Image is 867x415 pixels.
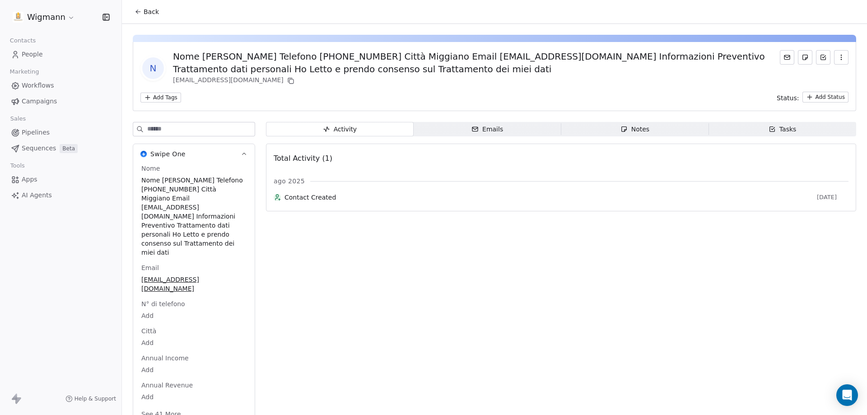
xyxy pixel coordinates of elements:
span: Tools [6,159,28,173]
span: Back [144,7,159,16]
span: Sequences [22,144,56,153]
span: N [142,57,164,79]
button: Add Status [802,92,848,103]
div: [EMAIL_ADDRESS][DOMAIN_NAME] [173,75,780,86]
span: Add [141,338,247,347]
span: Annual Income [140,354,191,363]
span: Help & Support [75,395,116,402]
span: ago 2025 [274,177,305,186]
div: Notes [620,125,649,134]
button: Wigmann [11,9,77,25]
span: Swipe One [150,149,186,159]
a: AI Agents [7,188,114,203]
span: Nome [140,164,162,173]
a: Help & Support [65,395,116,402]
span: Add [141,392,247,401]
span: Nome [PERSON_NAME] Telefono [PHONE_NUMBER] Città Miggiano Email [EMAIL_ADDRESS][DOMAIN_NAME] Info... [141,176,247,257]
button: Swipe OneSwipe One [133,144,255,164]
span: Marketing [6,65,43,79]
span: Add [141,311,247,320]
span: Wigmann [27,11,65,23]
span: Email [140,263,161,272]
span: Apps [22,175,37,184]
span: Città [140,326,158,336]
img: Swipe One [140,151,147,157]
div: Tasks [769,125,797,134]
span: Sales [6,112,30,126]
span: Beta [60,144,78,153]
a: Apps [7,172,114,187]
span: Pipelines [22,128,50,137]
span: Annual Revenue [140,381,195,390]
span: People [22,50,43,59]
span: [DATE] [817,194,848,201]
span: Campaigns [22,97,57,106]
div: Nome [PERSON_NAME] Telefono [PHONE_NUMBER] Città Miggiano Email [EMAIL_ADDRESS][DOMAIN_NAME] Info... [173,50,780,75]
a: SequencesBeta [7,141,114,156]
span: Workflows [22,81,54,90]
span: Status: [777,93,799,103]
button: Add Tags [140,93,181,103]
span: Total Activity (1) [274,154,332,163]
a: People [7,47,114,62]
span: Contact Created [284,193,813,202]
a: Pipelines [7,125,114,140]
button: Back [129,4,164,20]
a: Campaigns [7,94,114,109]
span: AI Agents [22,191,52,200]
span: [EMAIL_ADDRESS][DOMAIN_NAME] [141,275,247,293]
img: 1630668995401.jpeg [13,12,23,23]
div: Emails [471,125,503,134]
span: N° di telefono [140,299,187,308]
span: Contacts [6,34,40,47]
a: Workflows [7,78,114,93]
div: Open Intercom Messenger [836,384,858,406]
span: Add [141,365,247,374]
